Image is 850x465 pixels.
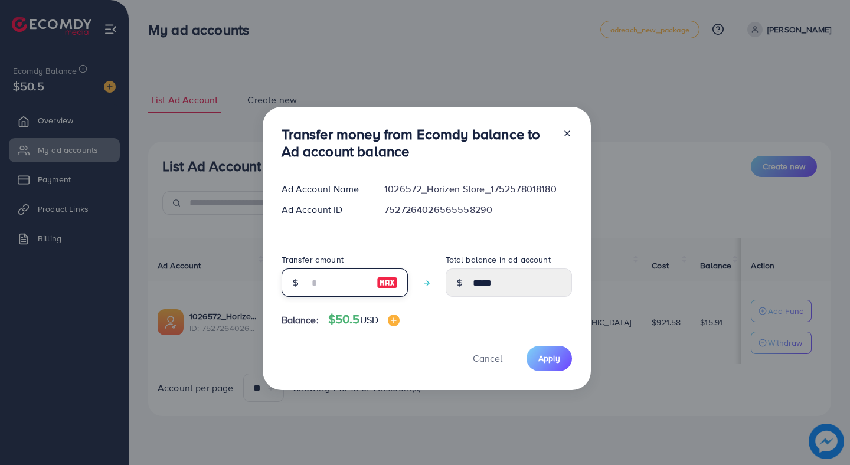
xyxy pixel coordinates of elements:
h4: $50.5 [328,312,400,327]
div: 7527264026565558290 [375,203,581,217]
h3: Transfer money from Ecomdy balance to Ad account balance [282,126,553,160]
label: Transfer amount [282,254,344,266]
button: Cancel [458,346,517,371]
div: Ad Account ID [272,203,375,217]
div: Ad Account Name [272,182,375,196]
span: Balance: [282,313,319,327]
div: 1026572_Horizen Store_1752578018180 [375,182,581,196]
img: image [377,276,398,290]
span: Cancel [473,352,502,365]
span: Apply [538,352,560,364]
button: Apply [527,346,572,371]
img: image [388,315,400,326]
label: Total balance in ad account [446,254,551,266]
span: USD [360,313,378,326]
